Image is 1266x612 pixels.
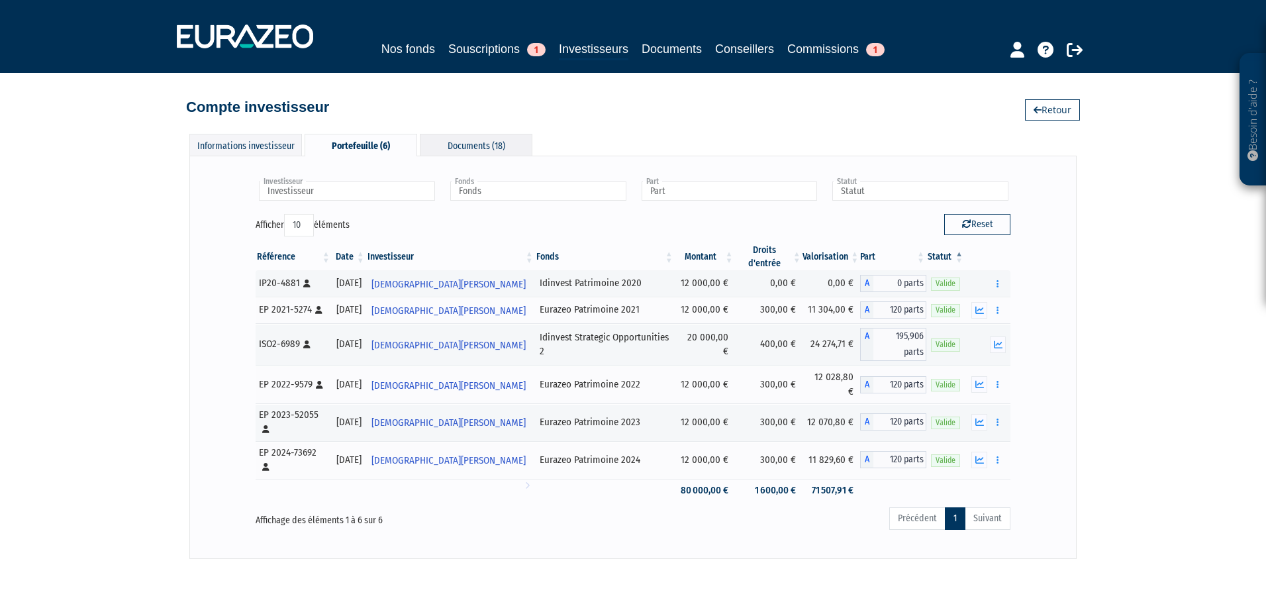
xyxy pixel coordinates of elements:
span: Valide [931,304,960,317]
i: [Français] Personne physique [303,340,311,348]
div: A - Eurazeo Patrimoine 2021 [860,301,926,319]
div: IP20-4881 [259,276,327,290]
div: Idinvest Patrimoine 2020 [540,276,670,290]
span: A [860,301,873,319]
span: 1 [866,43,885,56]
td: 24 274,71 € [803,323,861,366]
div: A - Idinvest Strategic Opportunities 2 [860,328,926,361]
label: Afficher éléments [256,214,350,236]
span: 120 parts [873,376,926,393]
i: Voir l'investisseur [525,435,530,460]
a: Souscriptions1 [448,40,546,58]
a: Conseillers [715,40,774,58]
a: Documents [642,40,702,58]
div: Eurazeo Patrimoine 2021 [540,303,670,317]
span: A [860,413,873,431]
span: [DEMOGRAPHIC_DATA][PERSON_NAME] [371,299,526,323]
div: EP 2024-73692 [259,446,327,474]
td: 12 000,00 € [675,441,735,479]
th: Droits d'entrée: activer pour trier la colonne par ordre croissant [735,244,803,270]
th: Valorisation: activer pour trier la colonne par ordre croissant [803,244,861,270]
i: [Français] Personne physique [303,280,311,287]
td: 300,00 € [735,403,803,441]
td: 300,00 € [735,366,803,403]
span: A [860,376,873,393]
a: [DEMOGRAPHIC_DATA][PERSON_NAME] [366,409,535,435]
i: Voir l'investisseur [525,358,530,382]
div: EP 2021-5274 [259,303,327,317]
span: 195,906 parts [873,328,926,361]
td: 12 000,00 € [675,403,735,441]
div: [DATE] [336,303,362,317]
span: A [860,328,873,361]
td: 12 000,00 € [675,270,735,297]
div: A - Eurazeo Patrimoine 2024 [860,451,926,468]
td: 12 000,00 € [675,297,735,323]
h4: Compte investisseur [186,99,329,115]
td: 1 600,00 € [735,479,803,502]
td: 0,00 € [735,270,803,297]
div: A - Eurazeo Patrimoine 2023 [860,413,926,431]
span: Valide [931,454,960,467]
i: [Français] Personne physique [262,425,269,433]
td: 300,00 € [735,297,803,323]
div: ISO2-6989 [259,337,327,351]
div: [DATE] [336,378,362,391]
td: 300,00 € [735,441,803,479]
i: [Français] Personne physique [315,306,322,314]
span: [DEMOGRAPHIC_DATA][PERSON_NAME] [371,374,526,398]
th: Part: activer pour trier la colonne par ordre croissant [860,244,926,270]
p: Besoin d'aide ? [1245,60,1261,179]
div: Eurazeo Patrimoine 2023 [540,415,670,429]
th: Référence : activer pour trier la colonne par ordre croissant [256,244,332,270]
button: Reset [944,214,1010,235]
span: [DEMOGRAPHIC_DATA][PERSON_NAME] [371,272,526,297]
a: [DEMOGRAPHIC_DATA][PERSON_NAME] [366,446,535,473]
div: A - Idinvest Patrimoine 2020 [860,275,926,292]
td: 12 000,00 € [675,366,735,403]
select: Afficheréléments [284,214,314,236]
a: Nos fonds [381,40,435,58]
span: Valide [931,417,960,429]
a: [DEMOGRAPHIC_DATA][PERSON_NAME] [366,270,535,297]
div: EP 2022-9579 [259,378,327,391]
span: 120 parts [873,301,926,319]
div: Informations investisseur [189,134,302,156]
div: Documents (18) [420,134,532,156]
span: [DEMOGRAPHIC_DATA][PERSON_NAME] [371,448,526,473]
td: 80 000,00 € [675,479,735,502]
td: 11 829,60 € [803,441,861,479]
span: A [860,451,873,468]
th: Date: activer pour trier la colonne par ordre croissant [332,244,366,270]
span: [DEMOGRAPHIC_DATA][PERSON_NAME] [371,411,526,435]
span: 0 parts [873,275,926,292]
a: Commissions1 [787,40,885,58]
td: 0,00 € [803,270,861,297]
a: [DEMOGRAPHIC_DATA][PERSON_NAME] [366,372,535,398]
a: [DEMOGRAPHIC_DATA][PERSON_NAME] [366,297,535,323]
div: Eurazeo Patrimoine 2022 [540,378,670,391]
div: Idinvest Strategic Opportunities 2 [540,331,670,359]
i: Voir l'investisseur [525,398,530,423]
span: Valide [931,379,960,391]
div: [DATE] [336,337,362,351]
div: Portefeuille (6) [305,134,417,156]
span: Valide [931,338,960,351]
td: 12 070,80 € [803,403,861,441]
a: Retour [1025,99,1080,121]
div: A - Eurazeo Patrimoine 2022 [860,376,926,393]
span: [DEMOGRAPHIC_DATA][PERSON_NAME] [371,333,526,358]
img: 1732889491-logotype_eurazeo_blanc_rvb.png [177,25,313,48]
div: EP 2023-52055 [259,408,327,436]
i: [Français] Personne physique [316,381,323,389]
th: Investisseur: activer pour trier la colonne par ordre croissant [366,244,535,270]
th: Fonds: activer pour trier la colonne par ordre croissant [535,244,675,270]
span: 1 [527,43,546,56]
div: [DATE] [336,415,362,429]
th: Statut : activer pour trier la colonne par ordre d&eacute;croissant [926,244,965,270]
td: 400,00 € [735,323,803,366]
i: [Français] Personne physique [262,463,269,471]
div: Affichage des éléments 1 à 6 sur 6 [256,506,559,527]
td: 71 507,91 € [803,479,861,502]
div: [DATE] [336,276,362,290]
